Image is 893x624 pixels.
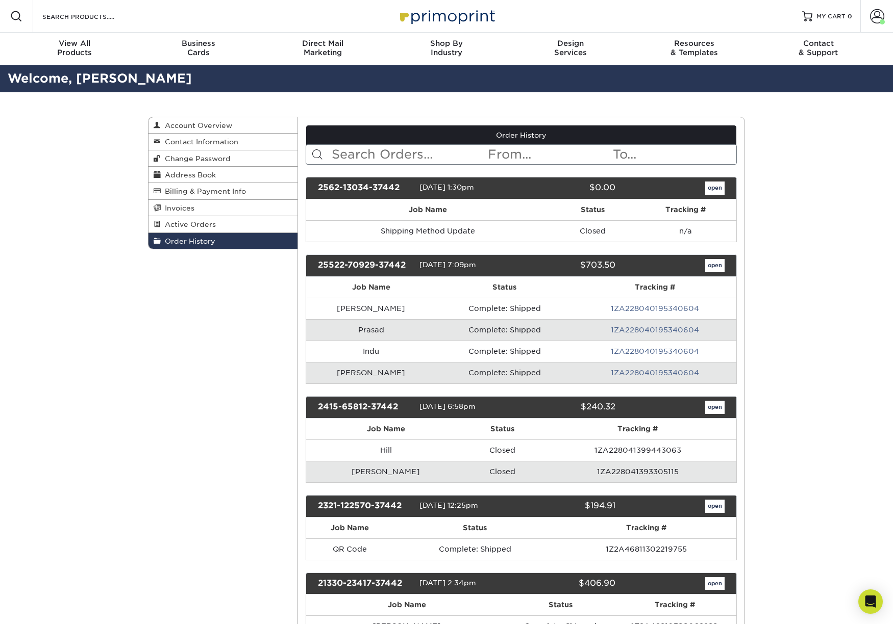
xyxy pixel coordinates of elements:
[395,5,498,27] img: Primoprint
[436,319,573,341] td: Complete: Shipped
[161,171,216,179] span: Address Book
[756,39,880,57] div: & Support
[466,419,539,439] th: Status
[306,277,436,298] th: Job Name
[612,145,736,164] input: To...
[848,13,852,20] span: 0
[3,593,87,620] iframe: Google Customer Reviews
[611,304,699,313] a: 1ZA228040195340604
[419,501,478,509] span: [DATE] 12:25pm
[436,341,573,362] td: Complete: Shipped
[487,145,611,164] input: From...
[513,259,623,272] div: $703.50
[556,517,736,538] th: Tracking #
[513,500,623,513] div: $194.91
[419,183,474,191] span: [DATE] 1:30pm
[148,216,297,232] a: Active Orders
[161,237,215,245] span: Order History
[41,10,141,22] input: SEARCH PRODUCTS.....
[306,298,436,319] td: [PERSON_NAME]
[466,439,539,461] td: Closed
[148,150,297,167] a: Change Password
[148,134,297,150] a: Contact Information
[148,167,297,183] a: Address Book
[148,117,297,134] a: Account Overview
[137,39,261,48] span: Business
[508,39,632,48] span: Design
[816,12,846,21] span: MY CART
[539,461,736,482] td: 1ZA228041393305115
[556,538,736,560] td: 1Z2A46811302219755
[306,199,551,220] th: Job Name
[419,402,476,410] span: [DATE] 6:58pm
[513,181,623,195] div: $0.00
[632,39,756,57] div: & Templates
[306,439,466,461] td: Hill
[13,39,137,57] div: Products
[513,401,623,414] div: $240.32
[261,39,385,48] span: Direct Mail
[306,341,436,362] td: Indu
[261,33,385,65] a: Direct MailMarketing
[161,154,231,163] span: Change Password
[148,233,297,249] a: Order History
[539,439,736,461] td: 1ZA228041399443063
[261,39,385,57] div: Marketing
[137,39,261,57] div: Cards
[436,298,573,319] td: Complete: Shipped
[611,347,699,355] a: 1ZA228040195340604
[436,277,573,298] th: Status
[611,326,699,334] a: 1ZA228040195340604
[513,577,623,590] div: $406.90
[550,199,635,220] th: Status
[508,39,632,57] div: Services
[13,33,137,65] a: View AllProducts
[306,594,508,615] th: Job Name
[306,362,436,383] td: [PERSON_NAME]
[635,220,736,242] td: n/a
[632,33,756,65] a: Resources& Templates
[148,200,297,216] a: Invoices
[161,204,194,212] span: Invoices
[13,39,137,48] span: View All
[419,579,476,587] span: [DATE] 2:34pm
[550,220,635,242] td: Closed
[137,33,261,65] a: BusinessCards
[508,33,632,65] a: DesignServices
[331,145,487,164] input: Search Orders...
[310,401,419,414] div: 2415-65812-37442
[306,419,466,439] th: Job Name
[705,181,725,195] a: open
[385,33,509,65] a: Shop ByIndustry
[756,39,880,48] span: Contact
[632,39,756,48] span: Resources
[705,401,725,414] a: open
[310,500,419,513] div: 2321-122570-37442
[539,419,736,439] th: Tracking #
[306,319,436,341] td: Prasad
[310,181,419,195] div: 2562-13034-37442
[385,39,509,48] span: Shop By
[306,538,393,560] td: QR Code
[858,589,883,614] div: Open Intercom Messenger
[385,39,509,57] div: Industry
[705,259,725,272] a: open
[161,187,246,195] span: Billing & Payment Info
[161,121,232,129] span: Account Overview
[148,183,297,199] a: Billing & Payment Info
[705,500,725,513] a: open
[635,199,736,220] th: Tracking #
[393,517,556,538] th: Status
[306,517,393,538] th: Job Name
[613,594,736,615] th: Tracking #
[306,461,466,482] td: [PERSON_NAME]
[466,461,539,482] td: Closed
[161,220,216,228] span: Active Orders
[756,33,880,65] a: Contact& Support
[611,369,699,377] a: 1ZA228040195340604
[436,362,573,383] td: Complete: Shipped
[705,577,725,590] a: open
[573,277,736,298] th: Tracking #
[508,594,613,615] th: Status
[306,125,737,145] a: Order History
